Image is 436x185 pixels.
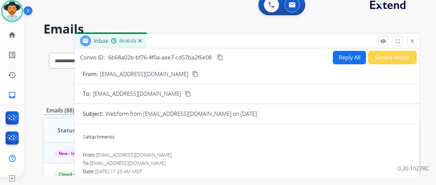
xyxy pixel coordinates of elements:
p: Subject: [83,110,103,118]
div: From: [83,151,411,158]
span: 6b68a02b-bf76-4f0a-aee7-cd57ba2f6e08 [108,54,212,61]
mat-icon: home [8,31,16,39]
span: Status [58,126,76,135]
span: Closed – Solved [54,170,93,178]
mat-icon: close [409,38,415,44]
span: [EMAIL_ADDRESS][DOMAIN_NAME] [96,151,172,158]
span: [DATE] 11:20 AM MDT [95,168,142,175]
span: [EMAIL_ADDRESS][DOMAIN_NAME] [90,160,166,166]
span: New - Initial [54,150,87,157]
p: From: [83,70,98,78]
p: [EMAIL_ADDRESS][DOMAIN_NAME] [100,70,188,78]
p: 0.20.1027RC [398,164,429,173]
button: Secure Notes [368,51,417,64]
mat-icon: fullscreen [395,38,401,44]
img: avatar [2,1,22,21]
button: Reply All [333,51,366,64]
p: Webform from [EMAIL_ADDRESS][DOMAIN_NAME] on [DATE] [106,110,257,118]
mat-icon: list_alt [8,51,16,59]
mat-icon: content_copy [217,54,223,61]
mat-icon: remove_red_eye [380,38,386,44]
h2: Emails [43,22,419,36]
p: To: [83,90,91,98]
div: Date: [83,168,411,175]
div: To: [83,160,411,167]
p: Emails (88) [43,106,77,115]
mat-icon: inbox [8,91,16,99]
span: 00:00:03 [119,38,136,44]
span: [EMAIL_ADDRESS][DOMAIN_NAME] [93,90,181,98]
p: Convo ID: [80,53,105,62]
mat-icon: content_copy [185,91,191,97]
mat-icon: content_copy [192,71,198,77]
div: attachments [83,133,115,140]
span: Inbox [94,37,108,45]
span: 0 [83,133,86,140]
mat-icon: history [8,71,16,79]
